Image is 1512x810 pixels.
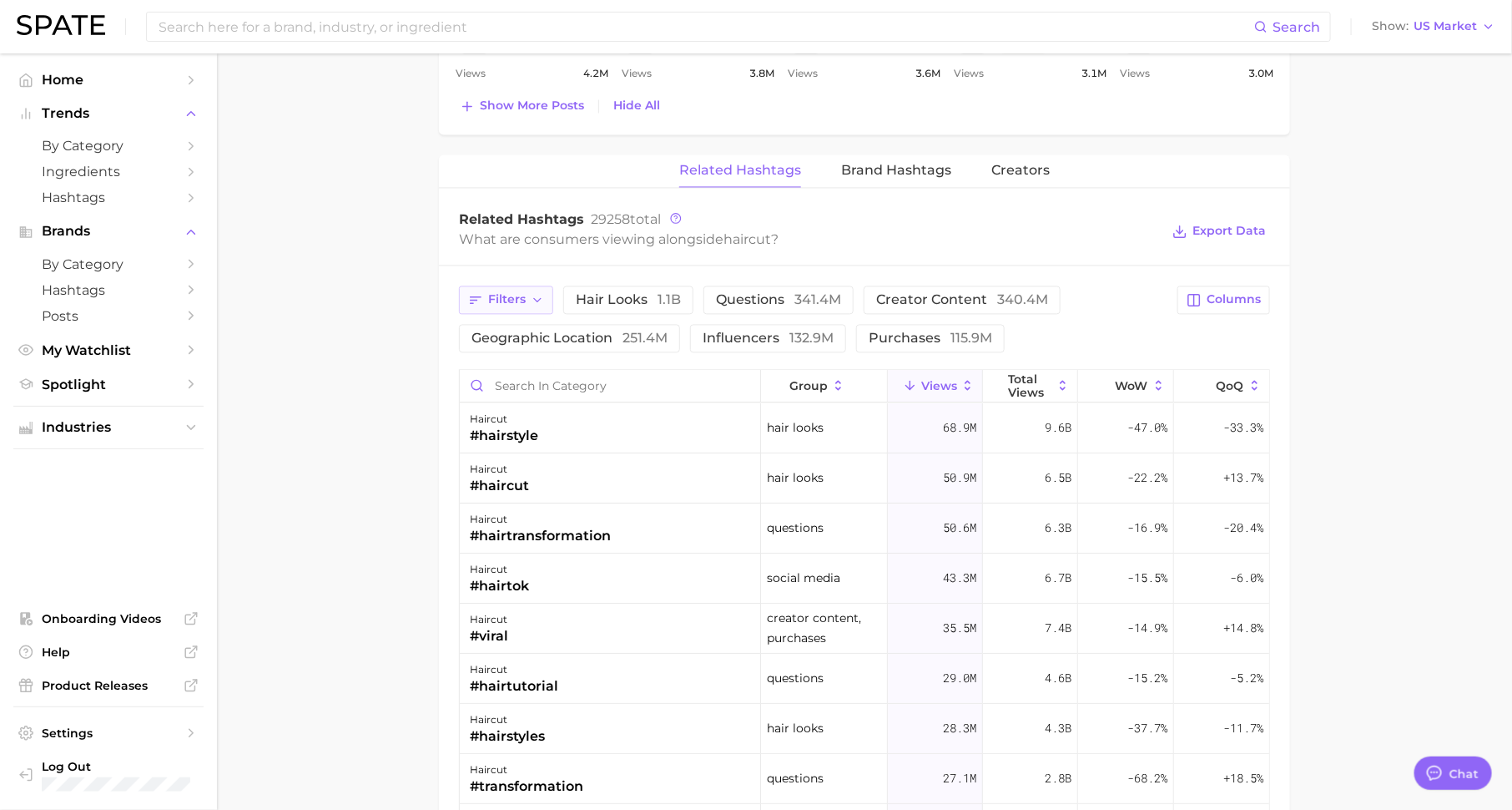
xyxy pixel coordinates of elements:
[42,342,175,358] span: My Watchlist
[157,13,1254,41] input: Search here for a brand, industry, or ingredient
[991,163,1050,178] span: Creators
[679,163,801,178] span: Related Hashtags
[943,518,976,538] span: 50.6m
[470,760,583,780] div: haircut
[13,415,204,440] button: Industries
[1223,618,1263,638] span: +14.8%
[470,409,538,429] div: haircut
[480,99,584,113] span: Show more posts
[1372,22,1409,31] span: Show
[1223,518,1263,538] span: -20.4%
[1116,379,1148,392] span: WoW
[470,559,529,580] div: haircut
[13,372,204,397] a: Spotlight
[1121,63,1151,84] span: Views
[13,219,204,244] button: Brands
[42,224,175,239] span: Brands
[1177,286,1270,314] button: Columns
[470,576,529,596] div: #hairtok
[1273,19,1320,35] span: Search
[488,292,526,306] span: Filters
[794,291,841,307] span: 341.4m
[1223,468,1263,488] span: +13.7%
[13,159,204,185] a: Ingredients
[1045,618,1071,638] span: 7.4b
[471,332,668,345] span: geographic location
[1045,418,1071,438] span: 9.6b
[42,308,175,324] span: Posts
[767,418,824,438] span: hair looks
[460,654,1269,704] button: haircut#hairtutorialquestions29.0m4.6b-15.2%-5.2%
[583,63,608,84] span: 4.2m
[470,660,558,680] div: haircut
[1414,22,1477,31] span: US Market
[609,94,664,117] button: Hide All
[470,526,611,546] div: #hairtransformation
[456,63,486,84] span: Views
[459,211,584,227] span: Related Hashtags
[13,133,204,159] a: by Category
[723,231,771,247] span: haircut
[943,618,976,638] span: 35.5m
[921,379,957,392] span: Views
[13,337,204,363] a: My Watchlist
[13,185,204,210] a: Hashtags
[622,63,652,84] span: Views
[470,726,545,747] div: #hairstyles
[1078,370,1173,402] button: WoW
[470,476,529,496] div: #haircut
[13,721,204,746] a: Settings
[789,330,834,346] span: 132.9m
[1045,568,1071,588] span: 6.7b
[888,370,983,402] button: Views
[1127,518,1167,538] span: -16.9%
[943,768,976,788] span: 27.1m
[1045,668,1071,688] span: 4.6b
[943,668,976,688] span: 29.0m
[470,777,583,797] div: #transformation
[460,403,1269,453] button: haircut#hairstylehair looks68.9m9.6b-47.0%-33.3%
[1127,618,1167,638] span: -14.9%
[42,106,175,121] span: Trends
[13,251,204,277] a: by Category
[42,164,175,180] span: Ingredients
[767,608,881,648] span: creator content, purchases
[788,63,818,84] span: Views
[1008,372,1052,398] span: Total Views
[943,568,976,588] span: 43.3m
[470,710,545,730] div: haircut
[460,504,1269,554] button: haircut#hairtransformationquestions50.6m6.3b-16.9%-20.4%
[983,370,1078,402] button: Total Views
[1230,668,1263,688] span: -5.2%
[1127,468,1167,488] span: -22.2%
[42,377,175,392] span: Spotlight
[42,726,175,741] span: Settings
[460,453,1269,504] button: haircut#haircuthair looks50.9m6.5b-22.2%+13.7%
[997,291,1048,307] span: 340.4m
[42,611,175,626] span: Onboarding Videos
[1174,370,1269,402] button: QoQ
[470,676,558,696] div: #hairtutorial
[1223,768,1263,788] span: +18.5%
[42,256,175,272] span: by Category
[1223,718,1263,738] span: -11.7%
[13,673,204,698] a: Product Releases
[459,286,553,314] button: Filters
[943,418,976,438] span: 68.9m
[1045,468,1071,488] span: 6.5b
[943,468,976,488] span: 50.9m
[955,63,985,84] span: Views
[17,15,105,35] img: SPATE
[943,718,976,738] span: 28.3m
[716,293,841,306] span: questions
[658,291,681,307] span: 1.1b
[42,190,175,205] span: Hashtags
[456,94,588,118] button: Show more posts
[460,554,1269,604] button: haircut#hairtoksocial media43.3m6.7b-15.5%-6.0%
[622,330,668,346] span: 251.4m
[1217,379,1244,392] span: QoQ
[1127,568,1167,588] span: -15.5%
[470,459,529,479] div: haircut
[869,332,992,345] span: purchases
[13,303,204,329] a: Posts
